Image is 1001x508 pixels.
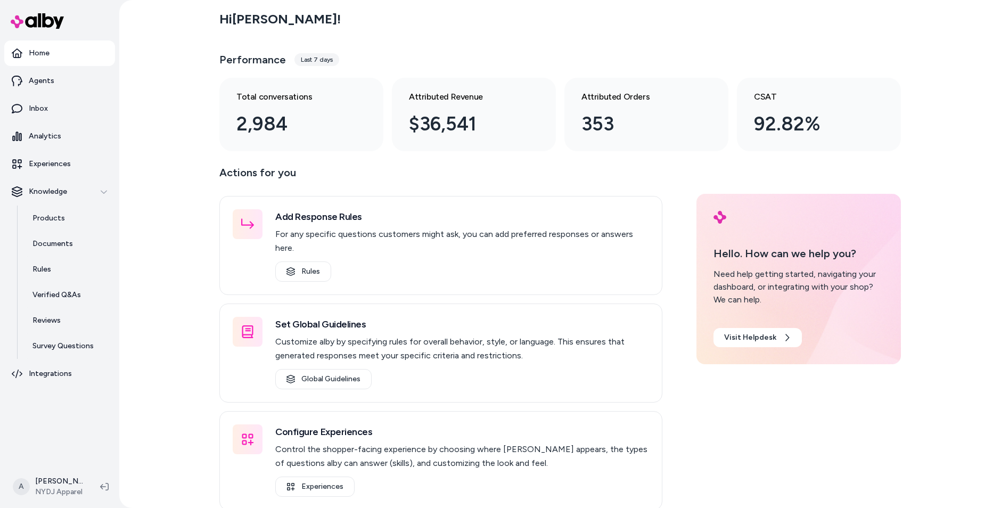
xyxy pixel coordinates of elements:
[32,239,73,249] p: Documents
[754,110,867,138] div: 92.82%
[275,261,331,282] a: Rules
[713,328,802,347] a: Visit Helpdesk
[22,308,115,333] a: Reviews
[32,213,65,224] p: Products
[219,78,383,151] a: Total conversations 2,984
[275,443,649,470] p: Control the shopper-facing experience by choosing where [PERSON_NAME] appears, the types of quest...
[275,369,372,389] a: Global Guidelines
[29,131,61,142] p: Analytics
[275,335,649,363] p: Customize alby by specifying rules for overall behavior, style, or language. This ensures that ge...
[4,124,115,149] a: Analytics
[32,290,81,300] p: Verified Q&As
[713,245,884,261] p: Hello. How can we help you?
[294,53,339,66] div: Last 7 days
[4,96,115,121] a: Inbox
[409,91,522,103] h3: Attributed Revenue
[392,78,556,151] a: Attributed Revenue $36,541
[29,76,54,86] p: Agents
[29,368,72,379] p: Integrations
[6,470,92,504] button: A[PERSON_NAME]NYDJ Apparel
[275,209,649,224] h3: Add Response Rules
[4,179,115,204] button: Knowledge
[713,211,726,224] img: alby Logo
[29,103,48,114] p: Inbox
[275,227,649,255] p: For any specific questions customers might ask, you can add preferred responses or answers here.
[409,110,522,138] div: $36,541
[275,424,649,439] h3: Configure Experiences
[29,48,50,59] p: Home
[581,110,694,138] div: 353
[22,206,115,231] a: Products
[737,78,901,151] a: CSAT 92.82%
[564,78,728,151] a: Attributed Orders 353
[13,478,30,495] span: A
[4,151,115,177] a: Experiences
[275,477,355,497] a: Experiences
[22,282,115,308] a: Verified Q&As
[219,11,341,27] h2: Hi [PERSON_NAME] !
[32,264,51,275] p: Rules
[22,257,115,282] a: Rules
[4,361,115,387] a: Integrations
[32,315,61,326] p: Reviews
[4,68,115,94] a: Agents
[275,317,649,332] h3: Set Global Guidelines
[35,476,83,487] p: [PERSON_NAME]
[219,52,286,67] h3: Performance
[29,186,67,197] p: Knowledge
[35,487,83,497] span: NYDJ Apparel
[713,268,884,306] div: Need help getting started, navigating your dashboard, or integrating with your shop? We can help.
[754,91,867,103] h3: CSAT
[29,159,71,169] p: Experiences
[581,91,694,103] h3: Attributed Orders
[22,333,115,359] a: Survey Questions
[22,231,115,257] a: Documents
[32,341,94,351] p: Survey Questions
[219,164,662,190] p: Actions for you
[236,91,349,103] h3: Total conversations
[4,40,115,66] a: Home
[236,110,349,138] div: 2,984
[11,13,64,29] img: alby Logo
